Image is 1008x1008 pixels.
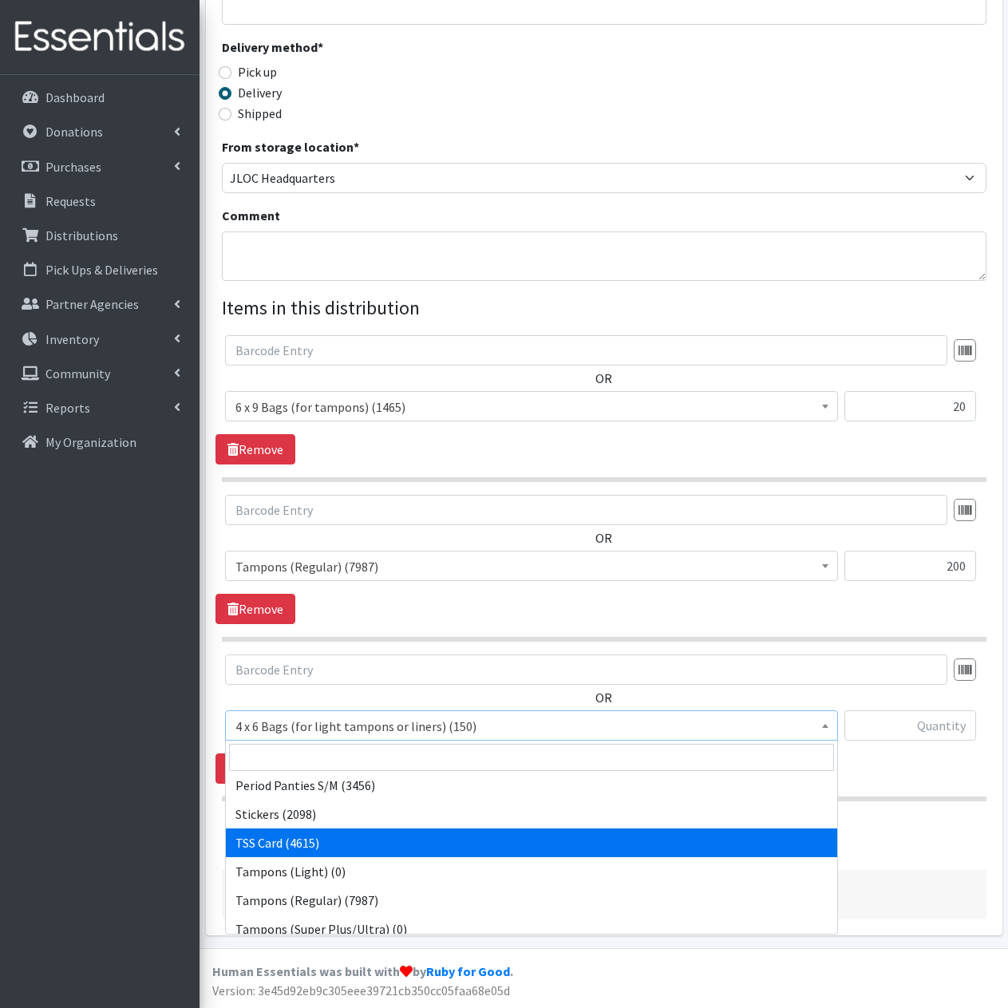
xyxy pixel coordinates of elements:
[6,426,193,458] a: My Organization
[225,335,947,366] input: Barcode Entry
[6,81,193,113] a: Dashboard
[212,982,510,998] span: Version: 3e45d92eb9c305eee39721cb350cc05faa68e05d
[226,771,837,800] li: Period Panties S/M (3456)
[225,495,947,525] input: Barcode Entry
[235,555,828,578] span: Tampons (Regular) (7987)
[235,396,828,418] span: 6 x 9 Bags (for tampons) (1465)
[226,915,837,943] li: Tampons (Super Plus/Ultra) (0)
[6,219,193,251] a: Distributions
[45,434,136,450] p: My Organization
[222,294,986,322] legend: Items in this distribution
[6,10,193,64] img: HumanEssentials
[6,392,193,424] a: Reports
[6,185,193,217] a: Requests
[844,391,976,421] input: Quantity
[354,139,359,155] abbr: required
[45,366,110,381] p: Community
[595,369,612,388] label: OR
[6,116,193,148] a: Donations
[6,323,193,355] a: Inventory
[215,753,295,784] a: Remove
[45,331,99,347] p: Inventory
[238,83,282,102] label: Delivery
[844,710,976,741] input: Quantity
[225,710,838,741] span: 4 x 6 Bags (for light tampons or liners) (150)
[45,296,139,312] p: Partner Agencies
[844,551,976,581] input: Quantity
[6,358,193,389] a: Community
[318,39,323,55] abbr: required
[45,124,103,140] p: Donations
[45,227,118,243] p: Distributions
[595,528,612,547] label: OR
[226,857,837,886] li: Tampons (Light) (0)
[6,254,193,286] a: Pick Ups & Deliveries
[45,262,158,278] p: Pick Ups & Deliveries
[222,206,280,225] label: Comment
[45,193,96,209] p: Requests
[225,654,947,685] input: Barcode Entry
[222,137,359,156] label: From storage location
[225,551,838,581] span: Tampons (Regular) (7987)
[45,89,105,105] p: Dashboard
[6,288,193,320] a: Partner Agencies
[215,594,295,624] a: Remove
[45,400,90,416] p: Reports
[225,391,838,421] span: 6 x 9 Bags (for tampons) (1465)
[212,963,513,979] strong: Human Essentials was built with by .
[45,159,101,175] p: Purchases
[238,104,282,123] label: Shipped
[222,38,413,62] legend: Delivery method
[226,828,837,857] li: TSS Card (4615)
[6,151,193,183] a: Purchases
[238,62,277,81] label: Pick up
[226,800,837,828] li: Stickers (2098)
[215,434,295,464] a: Remove
[426,963,510,979] a: Ruby for Good
[235,715,828,737] span: 4 x 6 Bags (for light tampons or liners) (150)
[226,886,837,915] li: Tampons (Regular) (7987)
[595,688,612,707] label: OR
